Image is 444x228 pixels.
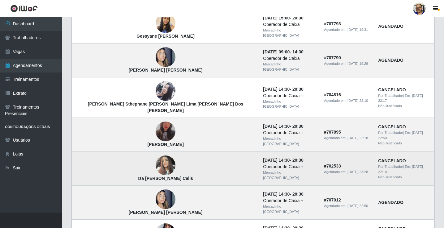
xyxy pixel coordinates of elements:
[263,28,317,38] div: Mercadinho [GEOGRAPHIC_DATA]
[324,92,341,97] strong: # 704816
[156,182,175,217] img: Cinthya Raphaella Guedes Pinho
[378,175,430,180] div: Não Justificado
[378,103,430,109] div: Não Justificado
[147,142,183,147] strong: [PERSON_NAME]
[347,28,368,31] time: [DATE] 19:31
[136,34,195,39] strong: Gessyane [PERSON_NAME]
[347,170,368,174] time: [DATE] 23:28
[129,68,203,73] strong: [PERSON_NAME] [PERSON_NAME]
[156,6,175,41] img: Gessyane Cristina Guilherme Madeiro
[263,55,317,62] div: Operador de Caixa
[347,136,368,140] time: [DATE] 22:18
[378,164,430,175] div: | Em:
[324,164,341,168] strong: # 702533
[324,197,341,202] strong: # 707912
[292,124,304,129] time: 20:30
[263,62,317,72] div: Mercadinho [GEOGRAPHIC_DATA]
[292,158,304,163] time: 20:30
[292,87,304,92] time: 20:30
[324,135,371,141] div: Agendado em:
[378,58,403,63] strong: AGENDADO
[378,93,430,104] div: | Em:
[156,75,175,108] img: Mayra Sthephane De Sousa Lima Araujo Dos Santos
[263,130,317,136] div: Operador de Caixa +
[378,87,406,92] strong: CANCELADO
[378,158,406,163] strong: CANCELADO
[378,200,403,205] strong: AGENDADO
[263,158,303,163] strong: -
[263,49,303,54] strong: -
[324,98,371,103] div: Agendado em:
[263,170,317,180] div: Mercadinho [GEOGRAPHIC_DATA]
[292,192,304,197] time: 20:30
[129,210,203,215] strong: [PERSON_NAME] [PERSON_NAME]
[263,197,317,204] div: Operador de Caixa +
[378,94,403,97] span: Por: Trabalhador
[378,141,430,146] div: Não Justificado
[324,130,341,135] strong: # 707895
[263,99,317,110] div: Mercadinho [GEOGRAPHIC_DATA]
[292,15,304,20] time: 20:30
[10,5,38,12] img: CoreUI Logo
[324,55,341,60] strong: # 707790
[378,24,403,29] strong: AGENDADO
[263,136,317,147] div: Mercadinho [GEOGRAPHIC_DATA]
[378,131,423,140] time: [DATE] 22:50
[324,21,341,26] strong: # 707793
[347,99,368,102] time: [DATE] 22:10
[156,152,175,179] img: Iza Caroline Nunes Calis
[378,131,403,135] span: Por: Trabalhador
[263,158,290,163] time: [DATE] 14:30
[263,93,317,99] div: Operador de Caixa +
[263,49,290,54] time: [DATE] 09:00
[156,114,175,149] img: Alice Tavares da Silva
[347,62,368,65] time: [DATE] 19:29
[263,15,290,20] time: [DATE] 15:00
[347,204,368,208] time: [DATE] 22:50
[378,165,423,174] time: [DATE] 22:10
[263,164,317,170] div: Operador de Caixa +
[263,192,290,197] time: [DATE] 14:30
[88,102,244,113] strong: [PERSON_NAME] Sthephane [PERSON_NAME] Lima [PERSON_NAME] Dos [PERSON_NAME]
[263,124,290,129] time: [DATE] 14:30
[378,165,403,168] span: Por: Trabalhador
[292,49,304,54] time: 14:30
[263,87,290,92] time: [DATE] 14:30
[138,176,193,181] strong: Iza [PERSON_NAME] Calis
[324,169,371,175] div: Agendado em:
[263,204,317,214] div: Mercadinho [GEOGRAPHIC_DATA]
[156,40,175,75] img: Cinthya Raphaella Guedes Pinho
[324,203,371,209] div: Agendado em:
[263,15,303,20] strong: -
[263,124,303,129] strong: -
[378,124,406,129] strong: CANCELADO
[324,61,371,66] div: Agendado em:
[324,27,371,32] div: Agendado em:
[263,87,303,92] strong: -
[263,21,317,28] div: Operador de Caixa
[378,130,430,141] div: | Em:
[263,192,303,197] strong: -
